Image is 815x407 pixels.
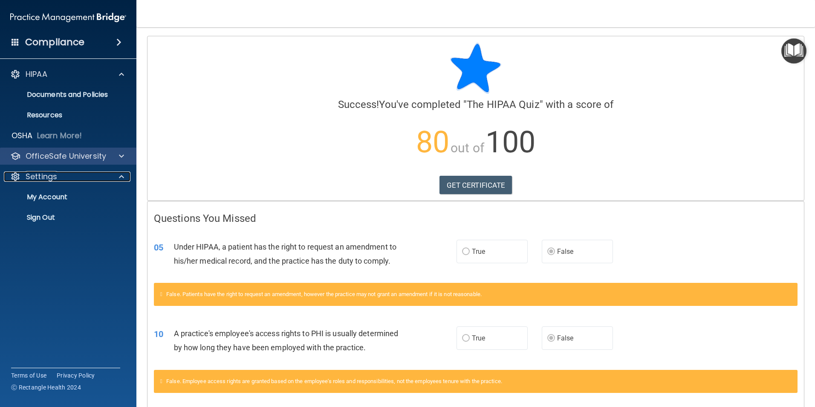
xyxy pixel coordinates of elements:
span: False [557,247,574,256]
p: OSHA [12,131,33,141]
input: True [462,335,470,342]
span: Under HIPAA, a patient has the right to request an amendment to his/her medical record, and the p... [174,242,396,265]
p: Sign Out [6,213,122,222]
h4: Questions You Missed [154,213,798,224]
input: False [547,249,555,255]
img: PMB logo [10,9,126,26]
p: Learn More! [37,131,82,141]
span: 100 [486,125,535,160]
span: The HIPAA Quiz [467,99,539,110]
span: False. Employee access rights are granted based on the employee's roles and responsibilities, not... [166,378,502,384]
input: False [547,335,555,342]
iframe: Drift Widget Chat Controller [772,348,805,381]
input: True [462,249,470,255]
a: Terms of Use [11,371,46,380]
span: True [472,334,485,342]
p: Settings [26,172,57,182]
a: OfficeSafe University [10,151,124,161]
span: False. Patients have the right to request an amendment, however the practice may not grant an ame... [166,291,482,297]
span: 80 [416,125,449,160]
a: Privacy Policy [57,371,95,380]
img: blue-star-rounded.9d042014.png [450,43,501,94]
p: HIPAA [26,69,47,79]
span: False [557,334,574,342]
p: Documents and Policies [6,90,122,99]
p: Resources [6,111,122,119]
p: OfficeSafe University [26,151,106,161]
span: 05 [154,242,163,253]
span: True [472,247,485,256]
span: out of [451,140,484,155]
p: My Account [6,193,122,201]
a: GET CERTIFICATE [439,176,512,195]
span: Ⓒ Rectangle Health 2024 [11,383,81,392]
h4: Compliance [25,36,84,48]
span: Success! [338,99,379,110]
a: Settings [10,172,124,182]
button: Open Resource Center [781,38,806,64]
span: 10 [154,329,163,339]
h4: You've completed " " with a score of [154,99,798,110]
a: HIPAA [10,69,124,79]
span: A practice's employee's access rights to PHI is usually determined by how long they have been emp... [174,329,399,352]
